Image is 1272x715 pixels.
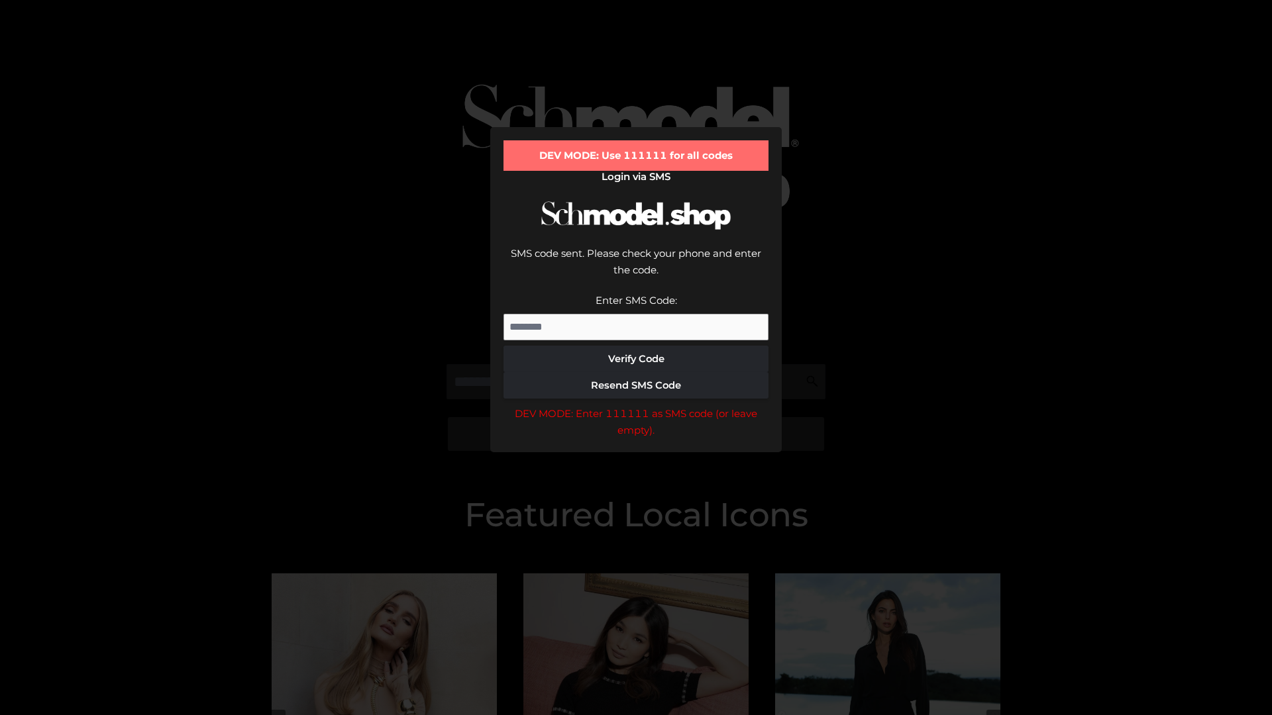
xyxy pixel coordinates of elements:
[596,294,677,307] label: Enter SMS Code:
[503,140,768,171] div: DEV MODE: Use 111111 for all codes
[537,189,735,242] img: Schmodel Logo
[503,405,768,439] div: DEV MODE: Enter 111111 as SMS code (or leave empty).
[503,372,768,399] button: Resend SMS Code
[503,245,768,292] div: SMS code sent. Please check your phone and enter the code.
[503,171,768,183] h2: Login via SMS
[503,346,768,372] button: Verify Code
